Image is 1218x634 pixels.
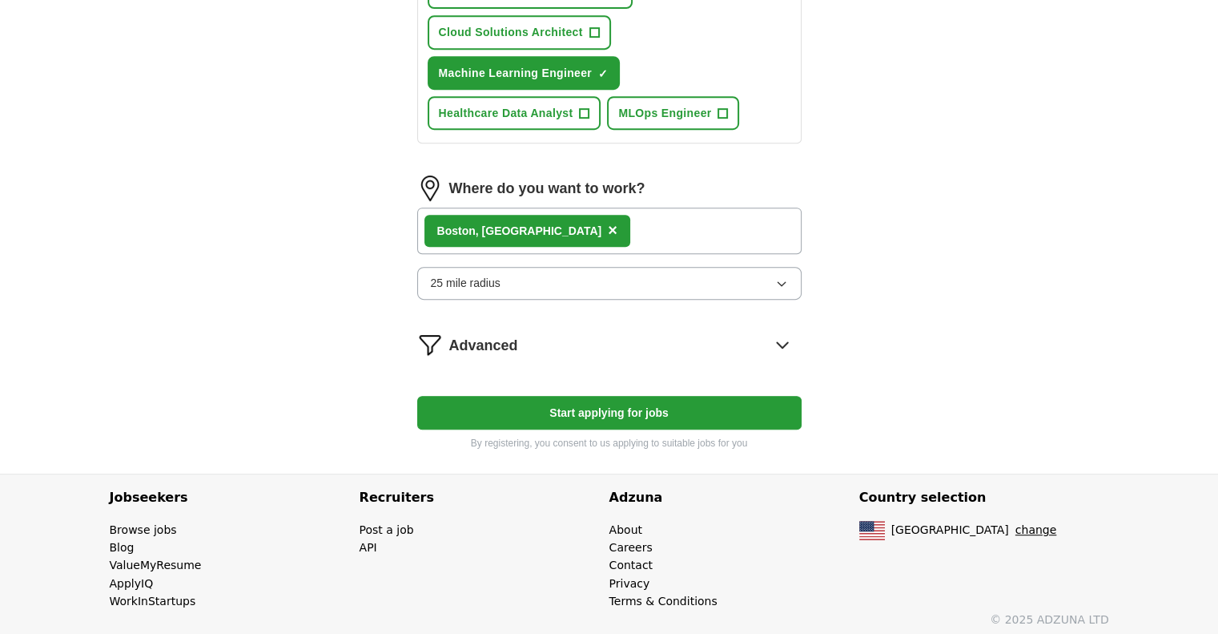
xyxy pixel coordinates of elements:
span: Machine Learning Engineer [439,64,593,82]
a: API [360,541,377,554]
label: Where do you want to work? [449,177,645,200]
p: By registering, you consent to us applying to suitable jobs for you [417,436,802,451]
img: US flag [859,521,885,540]
span: [GEOGRAPHIC_DATA] [891,521,1009,539]
span: Cloud Solutions Architect [439,23,583,41]
a: Careers [609,541,653,554]
button: Machine Learning Engineer✓ [428,56,621,90]
a: Terms & Conditions [609,595,718,608]
button: Start applying for jobs [417,396,802,430]
span: Advanced [449,334,518,357]
h4: Country selection [859,474,1109,521]
button: MLOps Engineer [607,96,739,130]
span: × [608,221,617,239]
a: About [609,523,642,536]
span: 25 mile radius [431,274,500,292]
span: ✓ [598,67,608,80]
span: Healthcare Data Analyst [439,104,573,122]
strong: Bos [437,224,458,237]
img: filter [417,332,443,357]
a: Blog [110,541,135,554]
div: ton, [GEOGRAPHIC_DATA] [437,222,602,240]
a: ValueMyResume [110,559,202,571]
a: ApplyIQ [110,577,154,590]
a: Post a job [360,523,414,536]
span: MLOps Engineer [618,104,711,122]
button: Cloud Solutions Architect [428,15,611,49]
a: WorkInStartups [110,595,196,608]
img: location.png [417,176,443,201]
a: Privacy [609,577,650,590]
button: 25 mile radius [417,267,802,299]
a: Browse jobs [110,523,177,536]
a: Contact [609,559,653,571]
button: Healthcare Data Analyst [428,96,601,130]
button: × [608,218,617,244]
button: change [1015,521,1057,539]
